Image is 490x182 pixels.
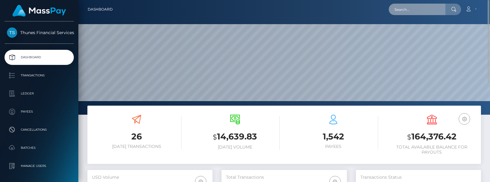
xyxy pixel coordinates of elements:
[7,143,71,152] p: Batches
[407,133,411,141] small: $
[387,131,477,143] h3: 164,376.42
[7,71,71,80] p: Transactions
[190,145,280,150] h6: [DATE] Volume
[7,27,17,38] img: Thunes Financial Services
[12,5,66,17] img: MassPay Logo
[289,144,378,149] h6: Payees
[92,131,181,142] h3: 26
[360,174,476,180] h5: Transactions Status
[5,158,74,174] a: Manage Users
[5,86,74,101] a: Ledger
[7,89,71,98] p: Ledger
[7,161,71,171] p: Manage Users
[7,53,71,62] p: Dashboard
[5,122,74,137] a: Cancellations
[289,131,378,142] h3: 1,542
[5,68,74,83] a: Transactions
[387,145,477,155] h6: Total Available Balance for Payouts
[7,107,71,116] p: Payees
[5,50,74,65] a: Dashboard
[226,174,342,180] h5: Total Transactions
[88,3,113,16] a: Dashboard
[190,131,280,143] h3: 14,639.83
[92,144,181,149] h6: [DATE] Transactions
[5,140,74,155] a: Batches
[92,174,208,180] h5: USD Volume
[7,125,71,134] p: Cancellations
[5,30,74,35] span: Thunes Financial Services
[389,4,445,15] input: Search...
[5,104,74,119] a: Payees
[213,133,217,141] small: $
